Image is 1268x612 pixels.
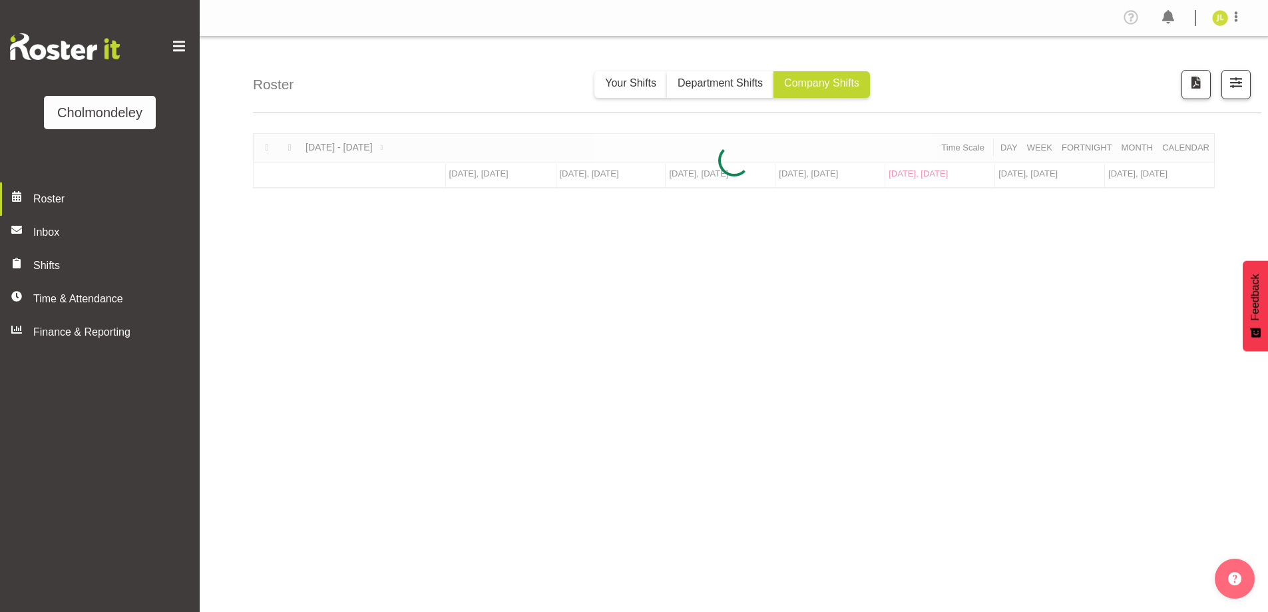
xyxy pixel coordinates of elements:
[10,33,120,60] img: Rosterit website logo
[773,71,870,98] button: Company Shifts
[253,74,294,95] h4: Roster
[784,77,859,89] span: Company Shifts
[33,291,173,307] span: Time & Attendance
[33,324,173,340] span: Finance & Reporting
[57,103,142,123] div: Cholmondeley
[1212,10,1228,26] img: jay-lowe9524.jpg
[33,191,193,207] span: Roster
[1181,70,1211,99] button: Download a PDF of the roster according to the set date range.
[605,77,656,89] span: Your Shifts
[678,77,763,89] span: Department Shifts
[33,224,193,240] span: Inbox
[1221,70,1251,99] button: Filter Shifts
[667,71,773,98] button: Department Shifts
[1228,572,1241,585] img: help-xxl-2.png
[33,258,173,274] span: Shifts
[1247,274,1263,320] span: Feedback
[594,71,667,98] button: Your Shifts
[1243,260,1268,351] button: Feedback - Show survey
